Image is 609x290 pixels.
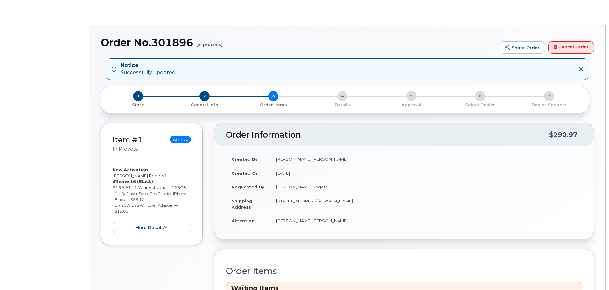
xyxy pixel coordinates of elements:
[232,198,252,209] strong: Shipping Address
[270,166,582,180] td: [DATE]
[232,218,255,223] strong: Attention
[170,101,239,108] a: 2 General Info
[270,214,582,228] td: [PERSON_NAME].[PERSON_NAME]
[133,91,143,101] span: 1
[106,101,170,108] a: 1 Store
[500,41,545,54] a: Share Order
[548,41,594,54] a: Cancel Order
[113,167,148,172] strong: New Activation
[270,152,582,166] td: [PERSON_NAME].[PERSON_NAME]
[270,194,582,214] td: [STREET_ADDRESS][PERSON_NAME]
[232,171,259,176] strong: Created On
[121,62,178,69] strong: Notice
[270,180,582,194] td: [PERSON_NAME].Rogers1
[232,157,258,162] strong: Created By
[113,222,191,233] button: more details
[115,203,178,214] small: 1 x 20W USB-C Power Adapter — $19.00
[113,167,191,233] div: [PERSON_NAME].Rogers1 $199.99 - 2 Year Activation (128GB)
[113,179,153,184] strong: iPhone 16 (Black)
[101,37,497,48] h1: Order No.301896
[199,91,210,101] span: 2
[115,191,186,202] small: 1 x Defender Series Pro Case for iPhone Black — $58.12
[170,136,191,143] span: $277.11
[232,184,264,189] strong: Requested By
[173,102,237,108] p: General Info
[121,62,178,76] div: Successfully updated...
[226,266,582,276] h2: Order Items
[196,37,223,47] small: (in process)
[113,135,143,144] a: Item #1
[109,102,168,108] p: Store
[113,146,138,152] small: in process
[549,129,577,141] div: $290.97
[226,131,549,139] h2: Order Information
